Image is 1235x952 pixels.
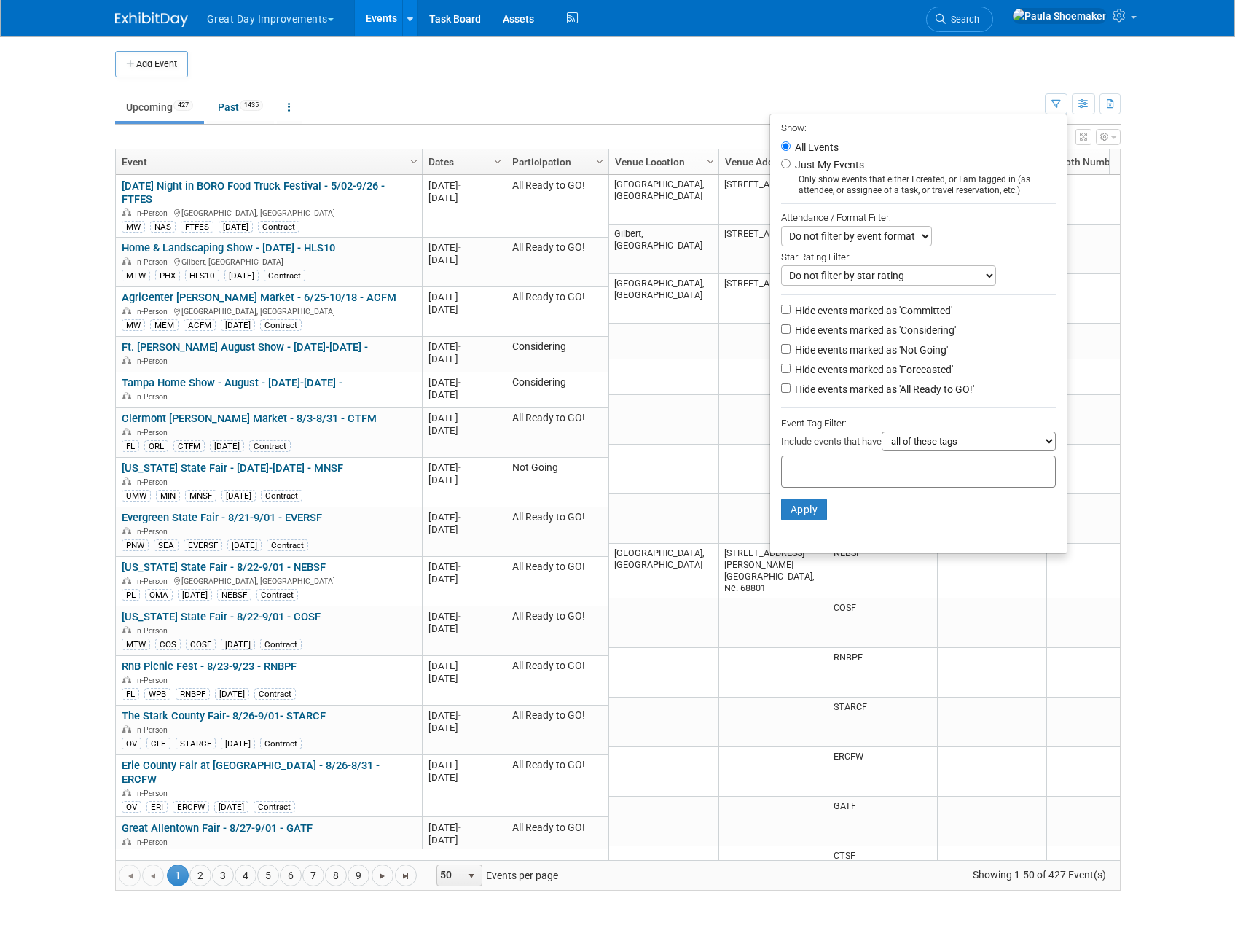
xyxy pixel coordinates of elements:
[828,747,937,797] td: ERCFW
[506,175,608,238] td: All Ready to GO!
[792,157,864,172] label: Just My Events
[122,257,131,265] img: In-Person Event
[122,838,131,845] img: In-Person Event
[260,639,302,650] div: Contract
[122,688,139,700] div: FL
[592,149,608,171] a: Column Settings
[122,676,131,683] img: In-Person Event
[428,376,499,389] div: [DATE]
[122,789,131,796] img: In-Person Event
[257,865,279,886] a: 5
[395,865,417,886] a: Go to the last page
[154,539,179,551] div: SEA
[122,208,131,216] img: In-Person Event
[428,424,499,437] div: [DATE]
[1053,149,1146,174] a: Booth Number
[235,865,256,886] a: 4
[221,738,255,749] div: [DATE]
[184,319,216,331] div: ACFM
[792,343,948,357] label: Hide events marked as 'Not Going'
[142,865,164,886] a: Go to the previous page
[959,865,1119,885] span: Showing 1-50 of 427 Event(s)
[254,688,296,700] div: Contract
[176,738,216,749] div: STARCF
[181,221,213,233] div: FTFES
[146,801,168,813] div: ERI
[428,771,499,784] div: [DATE]
[122,660,297,673] a: RnB Picnic Fest - 8/23-9/23 - RNBPF
[428,149,496,174] a: Dates
[254,801,295,813] div: Contract
[926,7,993,32] a: Search
[458,180,461,191] span: -
[146,738,170,749] div: CLE
[428,573,499,585] div: [DATE]
[458,377,461,388] span: -
[428,709,499,722] div: [DATE]
[428,461,499,474] div: [DATE]
[428,291,499,303] div: [DATE]
[437,865,462,886] span: 50
[150,221,176,233] div: NAS
[792,382,974,397] label: Hide events marked as 'All Ready to GO!'
[219,221,253,233] div: [DATE]
[144,688,170,700] div: WPB
[718,544,828,599] td: [STREET_ADDRESS][PERSON_NAME] [GEOGRAPHIC_DATA], Ne. 68801
[115,12,188,27] img: ExhibitDay
[135,208,172,218] span: In-Person
[828,598,937,648] td: COSF
[458,710,461,721] span: -
[122,291,396,304] a: AgriCenter [PERSON_NAME] Market - 6/25-10/18 - ACFM
[828,797,937,846] td: GATF
[609,274,718,324] td: [GEOGRAPHIC_DATA], [GEOGRAPHIC_DATA]
[946,14,979,25] span: Search
[705,156,716,168] span: Column Settings
[490,149,506,171] a: Column Settings
[122,639,150,650] div: MTW
[122,725,131,733] img: In-Person Event
[428,834,499,846] div: [DATE]
[122,179,385,206] a: [DATE] Night in BORO Food Truck Festival - 5/02-9/26 - FTFES
[506,372,608,408] td: Considering
[828,846,937,896] td: CTSF
[221,490,256,502] div: [DATE]
[428,759,499,771] div: [DATE]
[214,801,248,813] div: [DATE]
[207,93,274,121] a: Past1435
[506,287,608,337] td: All Ready to GO!
[428,722,499,734] div: [DATE]
[122,440,139,452] div: FL
[122,589,140,601] div: PL
[122,305,415,317] div: [GEOGRAPHIC_DATA], [GEOGRAPHIC_DATA]
[428,340,499,353] div: [DATE]
[122,241,335,254] a: Home & Landscaping Show - [DATE] - HLS10
[122,149,412,174] a: Event
[135,392,172,402] span: In-Person
[135,527,172,537] span: In-Person
[122,709,326,722] a: The Stark County Fair- 8/26-9/01- STARCF
[400,870,412,882] span: Go to the last page
[115,51,188,77] button: Add Event
[428,254,499,266] div: [DATE]
[302,865,324,886] a: 7
[261,490,302,502] div: Contract
[406,149,422,171] a: Column Settings
[609,225,718,274] td: Gilbert, [GEOGRAPHIC_DATA]
[1012,8,1107,24] img: Paula Shoemaker
[609,175,718,225] td: [GEOGRAPHIC_DATA], [GEOGRAPHIC_DATA]
[212,865,234,886] a: 3
[221,319,255,331] div: [DATE]
[135,626,172,636] span: In-Person
[506,458,608,507] td: Not Going
[184,539,222,551] div: EVERSF
[428,561,499,573] div: [DATE]
[428,241,499,254] div: [DATE]
[828,544,937,599] td: NEBSF
[115,93,204,121] a: Upcoming427
[122,577,131,584] img: In-Person Event
[458,242,461,253] span: -
[615,149,709,174] a: Venue Location
[135,725,172,735] span: In-Person
[348,865,369,886] a: 9
[122,561,326,574] a: [US_STATE] State Fair - 8/22-9/01 - NEBSF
